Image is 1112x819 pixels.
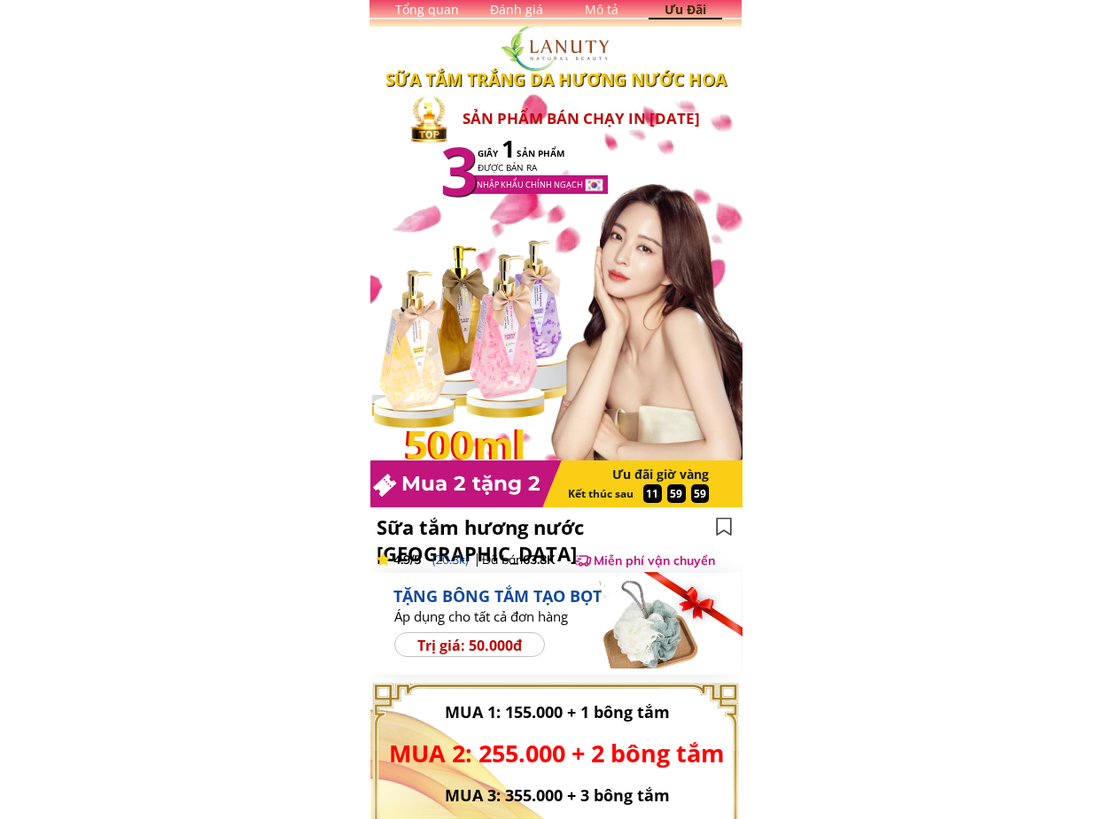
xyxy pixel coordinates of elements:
[422,699,693,725] h3: MUA 1: 155.000 + 1 bông tắm
[370,66,743,93] h3: SỮA TẮM TRẮNG DA HƯƠNG NƯỚC HOA
[403,413,533,476] h1: 500ml
[655,484,663,501] h3: :
[478,161,537,174] span: ĐƯỢC BÁN RA
[394,608,587,624] div: Áp dụng cho tất cả đơn hàng
[402,635,538,658] h3: Trị giá: 50.000đ
[568,485,640,502] h3: Kết thúc sau
[478,146,703,174] h3: GIÂY SẢN PHẨM
[523,552,555,568] span: 63.8K
[579,467,709,483] h3: Ưu đãi giờ vàng
[679,486,687,503] h3: :
[393,552,443,569] h3: 4.9/5
[482,552,575,569] h3: Đã bán
[418,783,696,808] h3: MUA 3: 355.000 + 3 bông tắm
[393,587,623,607] div: TẶNG BÔNG TẮM TẠO BỌT
[594,552,736,570] h3: Miễn phí vận chuyển
[406,413,526,476] h1: 500ml
[493,129,523,167] h3: 1
[384,734,729,772] h3: MUA 2: 255.000 + 2 bông tắm
[423,117,496,223] h3: 3
[463,106,717,130] h3: SẢN PHẨM BÁN CHẠY IN [DATE]
[377,514,584,568] span: Sữa tắm hương nước [GEOGRAPHIC_DATA]
[401,467,573,500] h3: Mua 2 tặng 2
[432,552,477,569] h3: (20.3k)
